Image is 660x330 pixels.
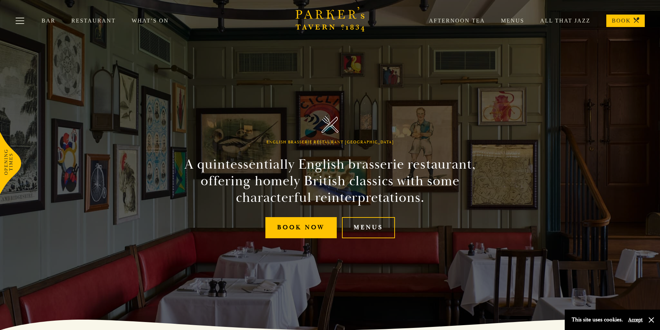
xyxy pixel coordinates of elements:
h2: A quintessentially English brasserie restaurant, offering homely British classics with some chara... [172,156,488,206]
a: Book Now [265,217,337,238]
img: Parker's Tavern Brasserie Cambridge [322,116,338,133]
button: Accept [628,316,643,323]
button: Close and accept [648,316,655,323]
p: This site uses cookies. [572,315,623,325]
h1: English Brasserie Restaurant [GEOGRAPHIC_DATA] [266,140,394,145]
a: Menus [342,217,395,238]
